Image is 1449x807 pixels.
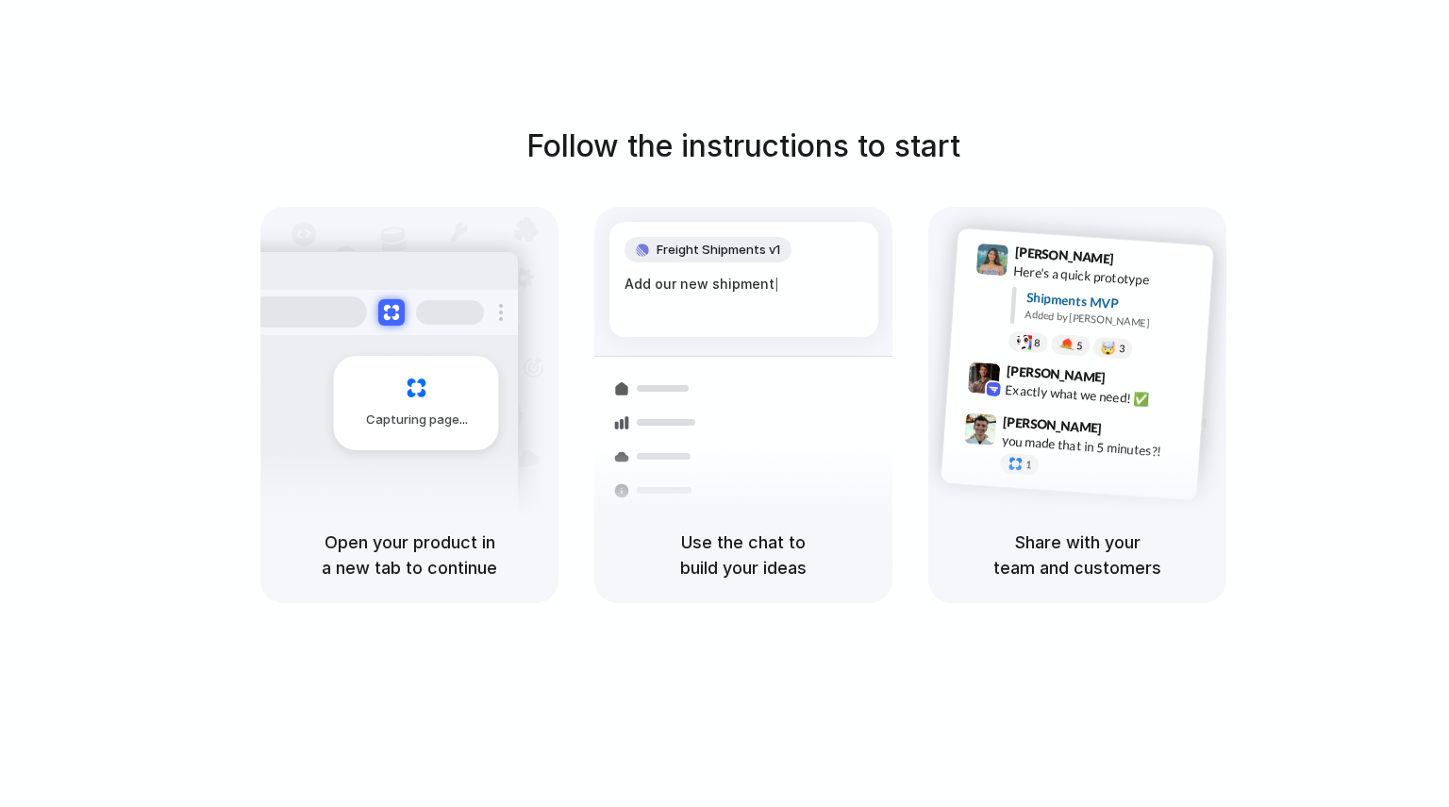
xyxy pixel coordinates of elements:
[1120,250,1158,273] span: 9:41 AM
[1006,360,1106,387] span: [PERSON_NAME]
[1014,242,1114,269] span: [PERSON_NAME]
[1024,307,1198,334] div: Added by [PERSON_NAME]
[1101,341,1117,355] div: 🤯
[526,124,960,169] h1: Follow the instructions to start
[1111,369,1150,392] span: 9:42 AM
[1025,460,1032,470] span: 1
[1005,379,1193,412] div: Exactly what we need! ✅
[1013,261,1202,293] div: Here's a quick prototype
[774,277,779,292] span: |
[1108,420,1146,443] span: 9:47 AM
[1076,340,1083,350] span: 5
[1003,411,1103,438] span: [PERSON_NAME]
[283,530,536,580] h5: Open your product in a new tab to continue
[625,274,863,294] div: Add our new shipment
[1001,430,1190,462] div: you made that in 5 minutes?!
[1025,287,1200,318] div: Shipments MVP
[951,530,1204,580] h5: Share with your team and customers
[1034,337,1041,347] span: 8
[657,241,780,260] span: Freight Shipments v1
[617,530,870,580] h5: Use the chat to build your ideas
[366,411,471,429] span: Capturing page
[1119,344,1125,354] span: 3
